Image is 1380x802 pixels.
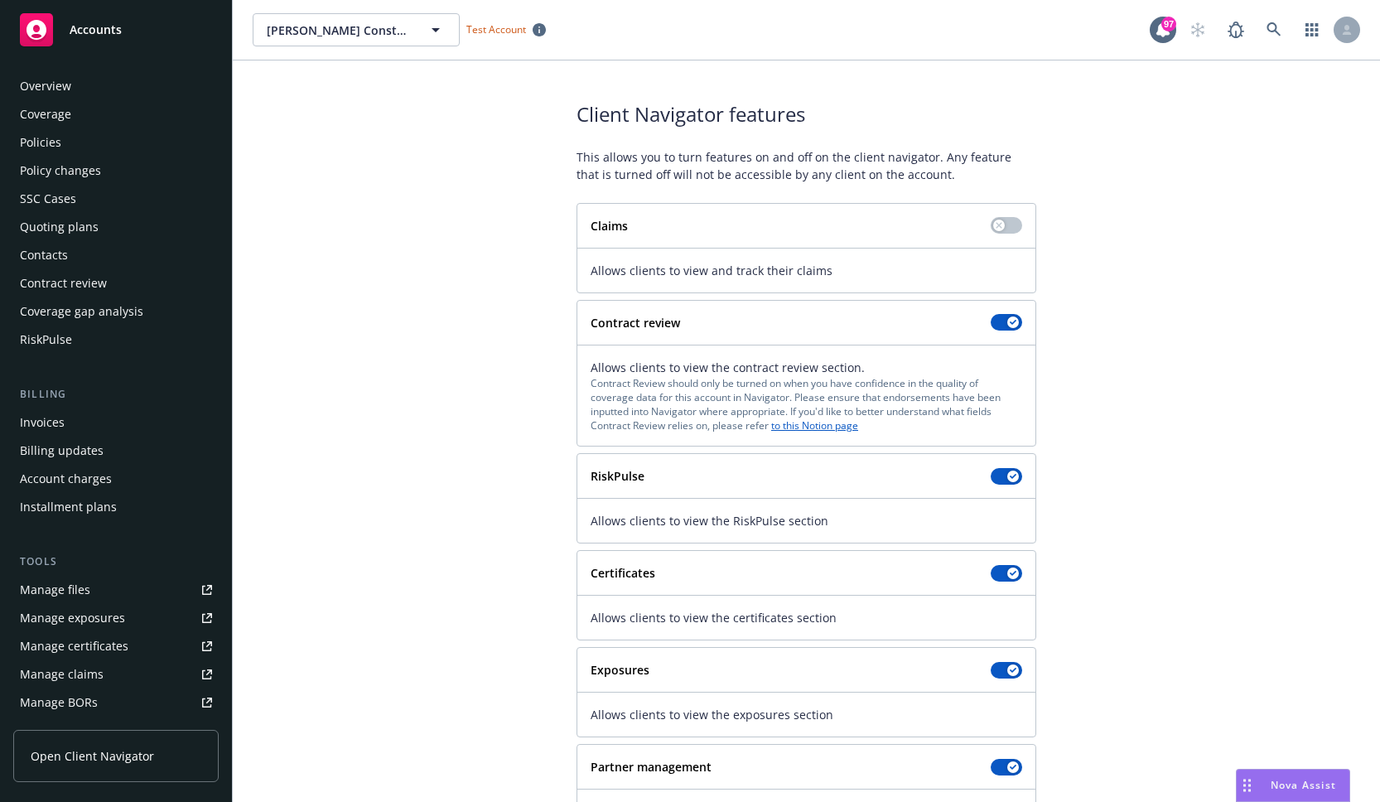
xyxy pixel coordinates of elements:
a: Coverage gap analysis [13,298,219,325]
a: Report a Bug [1219,13,1252,46]
a: Contacts [13,242,219,268]
span: Nova Assist [1271,778,1336,792]
span: Open Client Navigator [31,747,154,765]
a: Switch app [1296,13,1329,46]
a: Quoting plans [13,214,219,240]
a: Manage exposures [13,605,219,631]
div: Allows clients to view the contract review section. [591,359,1022,433]
span: Allows clients to view the exposures section [591,706,1022,723]
strong: Certificates [591,565,655,581]
div: Invoices [20,409,65,436]
a: Account charges [13,466,219,492]
div: Tools [13,553,219,570]
div: Policy changes [20,157,101,184]
button: [PERSON_NAME] Construction [253,13,460,46]
a: Policy changes [13,157,219,184]
a: Coverage [13,101,219,128]
div: Manage files [20,577,90,603]
a: Accounts [13,7,219,53]
strong: Exposures [591,662,649,678]
a: Billing updates [13,437,219,464]
div: Overview [20,73,71,99]
a: Contract review [13,270,219,297]
div: Installment plans [20,494,117,520]
span: Allows clients to view and track their claims [591,262,1022,279]
a: Manage files [13,577,219,603]
div: Manage exposures [20,605,125,631]
span: Client Navigator features [577,100,1036,128]
div: Contract review [20,270,107,297]
div: Account charges [20,466,112,492]
strong: Claims [591,218,628,234]
div: Billing updates [20,437,104,464]
span: Allows clients to view the certificates section [591,609,1022,626]
a: SSC Cases [13,186,219,212]
div: Contacts [20,242,68,268]
strong: RiskPulse [591,468,644,484]
div: Billing [13,386,219,403]
div: 97 [1161,17,1176,31]
div: Coverage gap analysis [20,298,143,325]
div: Policies [20,129,61,156]
strong: Contract review [591,315,680,331]
span: Accounts [70,23,122,36]
strong: Partner management [591,759,712,775]
a: RiskPulse [13,326,219,353]
div: Manage certificates [20,633,128,659]
div: Drag to move [1237,770,1257,801]
div: Manage claims [20,661,104,688]
span: Allows clients to view the RiskPulse section [591,512,1022,529]
div: RiskPulse [20,326,72,353]
a: Manage BORs [13,689,219,716]
a: Invoices [13,409,219,436]
a: Search [1257,13,1291,46]
a: Start snowing [1181,13,1214,46]
div: Manage BORs [20,689,98,716]
div: Quoting plans [20,214,99,240]
button: Nova Assist [1236,769,1350,802]
span: Test Account [460,21,552,38]
a: Overview [13,73,219,99]
span: This allows you to turn features on and off on the client navigator. Any feature that is turned o... [577,148,1036,183]
a: Manage certificates [13,633,219,659]
div: Contract Review should only be turned on when you have confidence in the quality of coverage data... [591,376,1022,433]
span: [PERSON_NAME] Construction [267,22,410,39]
a: Policies [13,129,219,156]
div: SSC Cases [20,186,76,212]
a: Installment plans [13,494,219,520]
div: Coverage [20,101,71,128]
span: Test Account [466,22,526,36]
a: Manage claims [13,661,219,688]
a: to this Notion page [771,418,858,432]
